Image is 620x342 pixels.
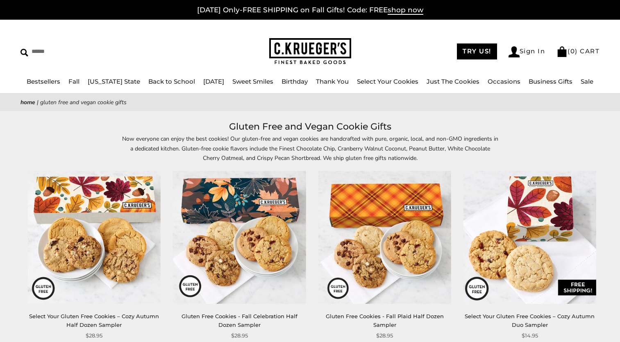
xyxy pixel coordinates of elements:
h1: Gluten Free and Vegan Cookie Gifts [33,119,587,134]
img: Select Your Gluten Free Cookies – Cozy Autumn Duo Sampler [463,171,596,304]
img: Account [509,46,520,57]
a: Sale [581,78,593,85]
span: $28.95 [86,331,102,340]
input: Search [20,45,158,58]
span: | [37,98,39,106]
img: Search [20,49,28,57]
span: $28.95 [231,331,248,340]
a: [US_STATE] State [88,78,140,85]
a: Business Gifts [529,78,572,85]
a: [DATE] [203,78,224,85]
a: Select Your Cookies [357,78,418,85]
a: Just The Cookies [427,78,479,85]
a: Thank You [316,78,349,85]
img: Gluten Free Cookies - Fall Celebration Half Dozen Sampler [173,171,306,304]
a: (0) CART [556,47,600,55]
a: Gluten Free Cookies - Fall Plaid Half Dozen Sampler [326,313,444,328]
a: [DATE] Only-FREE SHIPPING on Fall Gifts! Code: FREEshop now [197,6,423,15]
a: Select Your Gluten Free Cookies – Cozy Autumn Duo Sampler [465,313,595,328]
a: Sign In [509,46,545,57]
a: Birthday [282,78,308,85]
a: Sweet Smiles [232,78,273,85]
a: Home [20,98,35,106]
p: Now everyone can enjoy the best cookies! Our gluten-free and vegan cookies are handcrafted with p... [122,134,499,162]
img: Bag [556,46,568,57]
span: $14.95 [522,331,538,340]
a: Select Your Gluten Free Cookies – Cozy Autumn Half Dozen Sampler [29,313,159,328]
a: Fall [68,78,79,85]
a: Gluten Free Cookies - Fall Celebration Half Dozen Sampler [182,313,298,328]
a: Bestsellers [27,78,60,85]
img: Select Your Gluten Free Cookies – Cozy Autumn Half Dozen Sampler [28,171,161,304]
nav: breadcrumbs [20,98,600,107]
span: shop now [388,6,423,15]
a: Back to School [148,78,195,85]
img: Gluten Free Cookies - Fall Plaid Half Dozen Sampler [318,171,451,304]
img: C.KRUEGER'S [269,38,351,65]
a: TRY US! [457,43,497,59]
a: Occasions [488,78,520,85]
span: 0 [570,47,575,55]
span: Gluten Free and Vegan Cookie Gifts [40,98,127,106]
span: $28.95 [376,331,393,340]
